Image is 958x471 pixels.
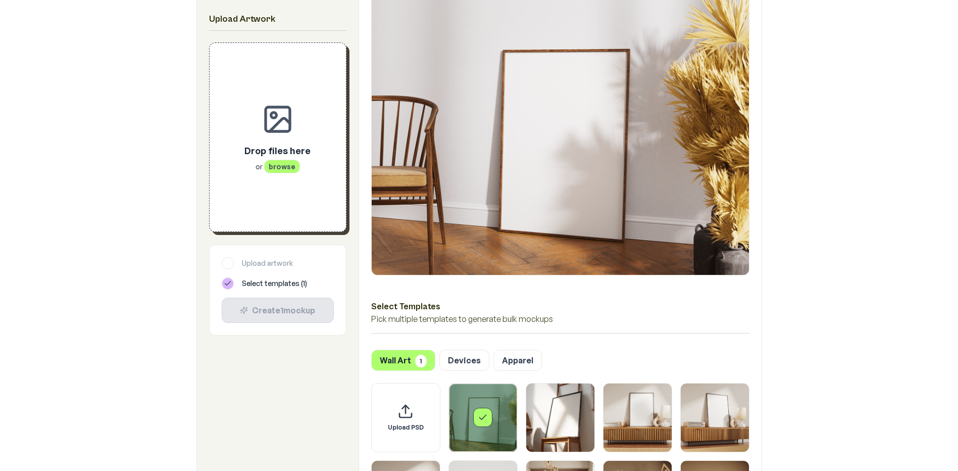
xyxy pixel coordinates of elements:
[242,258,293,268] span: Upload artwork
[371,313,749,325] p: Pick multiple templates to generate bulk mockups
[371,300,749,313] h3: Select Templates
[681,384,749,452] img: Framed Poster 4
[371,350,435,371] button: Wall Art1
[603,384,672,452] img: Framed Poster 3
[244,162,311,172] p: or
[680,383,749,452] div: Select template Framed Poster 4
[603,383,672,452] div: Select template Framed Poster 3
[415,355,427,367] span: 1
[222,298,334,323] button: Create1mockup
[439,350,489,371] button: Devices
[526,384,594,452] img: Framed Poster 2
[209,12,346,26] h2: Upload Artwork
[230,304,325,316] div: Create 1 mockup
[526,383,595,452] div: Select template Framed Poster 2
[371,383,440,452] div: Upload custom PSD template
[493,350,542,371] button: Apparel
[448,383,518,452] div: Select template Framed Poster
[264,160,300,173] span: browse
[244,144,311,158] p: Drop files here
[242,278,307,289] span: Select templates ( 1 )
[388,423,424,432] span: Upload PSD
